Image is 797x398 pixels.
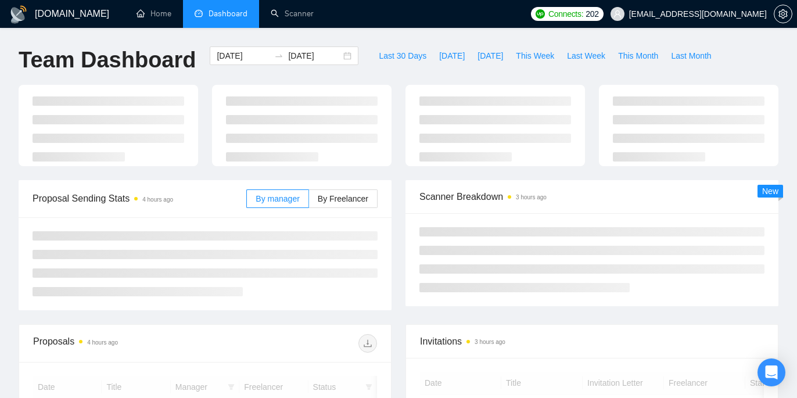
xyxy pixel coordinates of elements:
[19,46,196,74] h1: Team Dashboard
[9,5,28,24] img: logo
[536,9,545,19] img: upwork-logo.png
[33,334,205,353] div: Proposals
[509,46,561,65] button: This Week
[433,46,471,65] button: [DATE]
[271,9,314,19] a: searchScanner
[757,358,785,386] div: Open Intercom Messenger
[379,49,426,62] span: Last 30 Days
[142,196,173,203] time: 4 hours ago
[618,49,658,62] span: This Month
[318,194,368,203] span: By Freelancer
[774,5,792,23] button: setting
[195,9,203,17] span: dashboard
[137,9,171,19] a: homeHome
[471,46,509,65] button: [DATE]
[586,8,598,20] span: 202
[420,334,764,349] span: Invitations
[516,49,554,62] span: This Week
[217,49,270,62] input: Start date
[209,9,247,19] span: Dashboard
[613,10,622,18] span: user
[612,46,665,65] button: This Month
[274,51,283,60] span: to
[372,46,433,65] button: Last 30 Days
[671,49,711,62] span: Last Month
[439,49,465,62] span: [DATE]
[33,191,246,206] span: Proposal Sending Stats
[274,51,283,60] span: swap-right
[256,194,299,203] span: By manager
[419,189,764,204] span: Scanner Breakdown
[288,49,341,62] input: End date
[548,8,583,20] span: Connects:
[561,46,612,65] button: Last Week
[516,194,547,200] time: 3 hours ago
[774,9,792,19] a: setting
[87,339,118,346] time: 4 hours ago
[475,339,505,345] time: 3 hours ago
[665,46,717,65] button: Last Month
[762,187,778,196] span: New
[567,49,605,62] span: Last Week
[478,49,503,62] span: [DATE]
